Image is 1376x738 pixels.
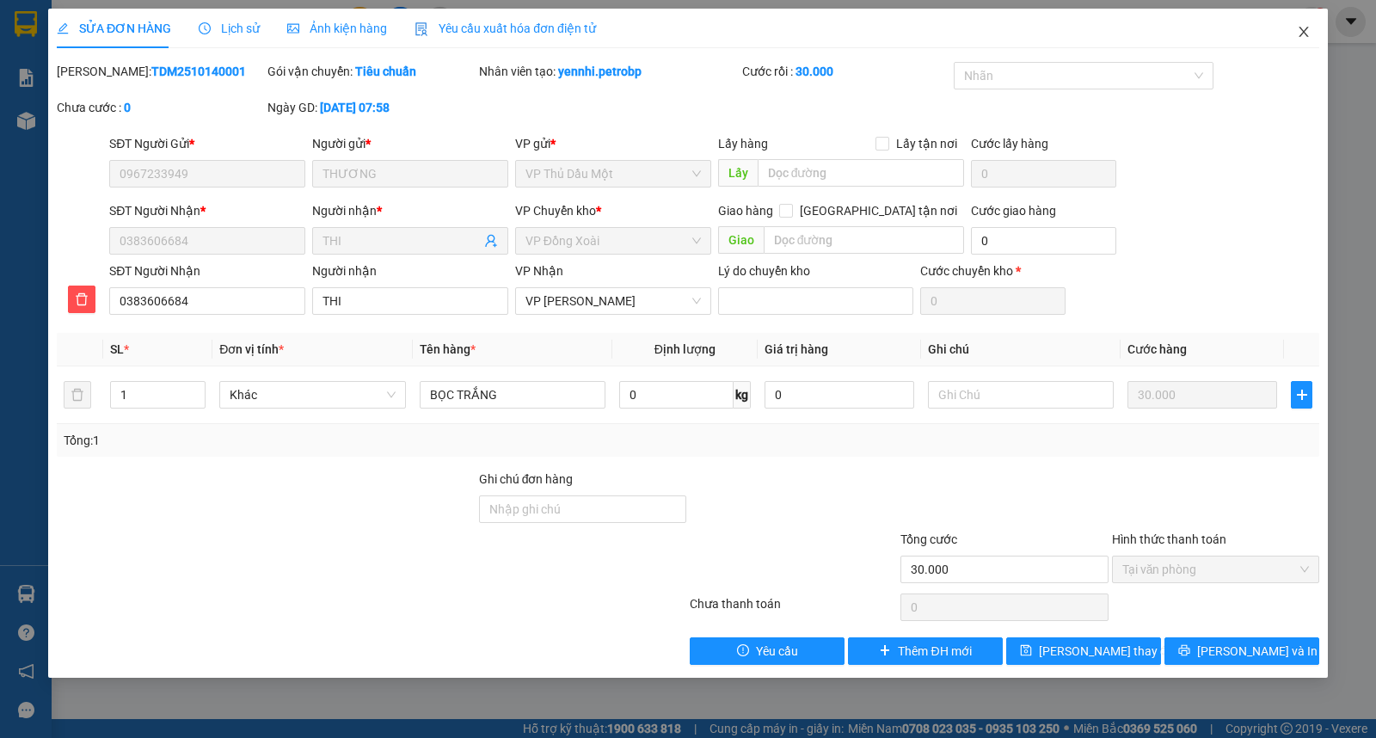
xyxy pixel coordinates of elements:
[795,65,833,78] b: 30.000
[109,201,305,220] div: SĐT Người Nhận
[764,226,965,254] input: Dọc đường
[920,261,1066,280] div: Cước chuyển kho
[287,22,387,35] span: Ảnh kiện hàng
[124,101,131,114] b: 0
[1197,642,1318,661] span: [PERSON_NAME] và In
[199,22,211,34] span: clock-circle
[355,65,416,78] b: Tiêu chuẩn
[420,381,605,409] input: VD: Bàn, Ghế
[479,472,574,486] label: Ghi chú đơn hàng
[525,288,701,314] span: VP Minh Hưng
[1280,9,1328,57] button: Close
[64,381,91,409] button: delete
[64,431,532,450] div: Tổng: 1
[199,22,260,35] span: Lịch sử
[848,637,1003,665] button: plusThêm ĐH mới
[921,333,1121,366] th: Ghi chú
[151,65,246,78] b: TDM2510140001
[320,101,390,114] b: [DATE] 07:58
[1291,381,1312,409] button: plus
[1039,642,1176,661] span: [PERSON_NAME] thay đổi
[1127,342,1187,356] span: Cước hàng
[688,594,899,624] div: Chưa thanh toán
[479,62,740,81] div: Nhân viên tạo:
[718,204,773,218] span: Giao hàng
[57,22,69,34] span: edit
[287,22,299,34] span: picture
[219,342,284,356] span: Đơn vị tính
[525,228,701,254] span: VP Đồng Xoài
[312,201,508,220] div: Người nhận
[57,98,264,117] div: Chưa cước :
[718,261,914,280] div: Lý do chuyển kho
[135,56,243,97] div: ĐÔNG TUYẾT
[971,227,1116,255] input: Cước giao hàng
[1006,637,1161,665] button: save[PERSON_NAME] thay đổi
[765,342,828,356] span: Giá trị hàng
[971,204,1056,218] label: Cước giao hàng
[1292,388,1311,402] span: plus
[420,342,476,356] span: Tên hàng
[15,16,41,34] span: Gửi:
[928,381,1114,409] input: Ghi Chú
[889,134,964,153] span: Lấy tận nơi
[734,381,751,409] span: kg
[312,261,508,280] div: Người nhận
[109,261,305,280] div: SĐT Người Nhận
[1122,557,1309,582] span: Tại văn phòng
[971,137,1048,151] label: Cước lấy hàng
[267,62,475,81] div: Gói vận chuyển:
[756,642,798,661] span: Yêu cầu
[479,495,686,523] input: Ghi chú đơn hàng
[515,261,711,280] div: VP Nhận
[718,137,768,151] span: Lấy hàng
[758,159,965,187] input: Dọc đường
[690,637,845,665] button: exclamation-circleYêu cầu
[654,342,716,356] span: Định lượng
[1020,644,1032,658] span: save
[898,642,971,661] span: Thêm ĐH mới
[135,16,176,34] span: Nhận:
[1127,381,1277,409] input: 0
[267,98,475,117] div: Ngày GD:
[415,22,428,36] img: icon
[484,234,498,248] span: user-add
[718,226,764,254] span: Giao
[15,15,123,56] div: VP Thủ Dầu Một
[879,644,891,658] span: plus
[15,56,123,77] div: NHI
[971,160,1116,188] input: Cước lấy hàng
[558,65,642,78] b: yennhi.petrobp
[57,22,171,35] span: SỬA ĐƠN HÀNG
[69,292,95,306] span: delete
[109,134,305,153] div: SĐT Người Gửi
[900,532,957,546] span: Tổng cước
[312,134,508,153] div: Người gửi
[1297,25,1311,39] span: close
[515,204,596,218] span: VP Chuyển kho
[57,62,264,81] div: [PERSON_NAME]:
[135,15,243,56] div: VP Đồng Xoài
[718,159,758,187] span: Lấy
[737,644,749,658] span: exclamation-circle
[1164,637,1319,665] button: printer[PERSON_NAME] và In
[1112,532,1226,546] label: Hình thức thanh toán
[742,62,949,81] div: Cước rồi :
[793,201,964,220] span: [GEOGRAPHIC_DATA] tận nơi
[515,134,711,153] div: VP gửi
[110,342,124,356] span: SL
[525,161,701,187] span: VP Thủ Dầu Một
[415,22,596,35] span: Yêu cầu xuất hóa đơn điện tử
[68,286,95,313] button: delete
[230,382,395,408] span: Khác
[1178,644,1190,658] span: printer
